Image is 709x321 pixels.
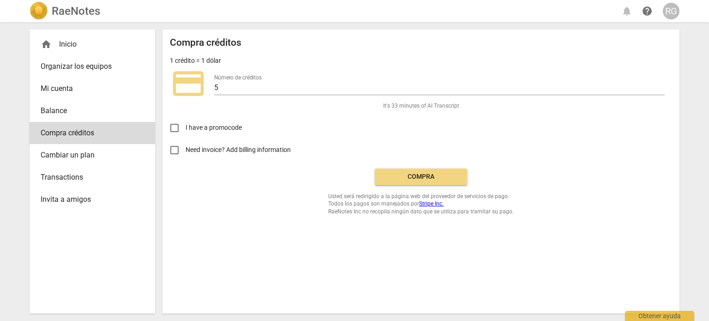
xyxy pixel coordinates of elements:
span: Cambiar un plan [41,150,137,161]
span: I have a promocode [186,123,242,133]
a: LogoRaeNotes [30,2,100,20]
img: Logo [30,2,48,20]
span: Compra créditos [41,127,137,139]
h2: RaeNotes [52,5,100,18]
a: Invita a amigos [30,188,155,211]
span: help [642,6,653,17]
button: Compra [375,169,467,185]
div: Inicio [41,39,137,50]
span: Organizar los equipos [41,61,137,72]
h2: Compra créditos [170,37,241,48]
span: Invita a amigos [41,194,137,205]
a: Transactions [30,166,155,188]
button: RG [663,3,679,19]
span: Compra [382,172,460,182]
span: Balance [41,105,137,116]
span: Transactions [41,172,137,183]
span: It's 33 minutes of AI Transcript [383,102,459,110]
a: Stripe Inc. [419,200,444,207]
a: Obtener ayuda [639,3,655,19]
p: 1 crédito = 1 dólar [170,56,221,66]
span: Need invoice? Add billing information [186,145,292,155]
a: Mi cuenta [30,78,155,100]
a: Cambiar un plan [30,144,155,166]
span: home [41,39,52,50]
label: Número de créditos [214,75,262,80]
div: Obtener ayuda [625,311,694,321]
span: Mi cuenta [41,83,137,94]
span: credit_card [170,65,207,102]
a: Compra créditos [30,122,155,144]
a: Balance [30,100,155,122]
div: Inicio [30,33,155,55]
span: Usted será redirigido a la página web del proveedor de servicios de pago. Todos los pagos son man... [328,193,514,216]
a: Organizar los equipos [30,55,155,78]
